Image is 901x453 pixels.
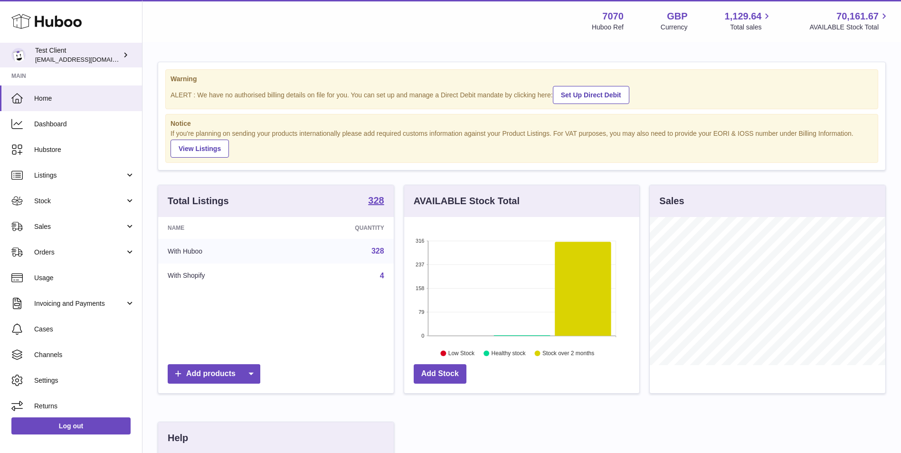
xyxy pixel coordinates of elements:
span: AVAILABLE Stock Total [809,23,890,32]
text: Healthy stock [491,350,526,357]
h3: AVAILABLE Stock Total [414,195,520,208]
th: Name [158,217,285,239]
strong: 328 [368,196,384,205]
text: 158 [416,285,424,291]
td: With Shopify [158,264,285,288]
span: Channels [34,350,135,359]
a: 1,129.64 Total sales [725,10,773,32]
div: If you're planning on sending your products internationally please add required customs informati... [171,129,873,158]
strong: 7070 [602,10,624,23]
div: ALERT : We have no authorised billing details on file for you. You can set up and manage a Direct... [171,85,873,104]
span: Stock [34,197,125,206]
a: Add products [168,364,260,384]
div: Test Client [35,46,121,64]
h3: Sales [659,195,684,208]
a: Log out [11,417,131,434]
div: Currency [661,23,688,32]
span: Usage [34,274,135,283]
a: 328 [368,196,384,207]
span: Settings [34,376,135,385]
span: Total sales [730,23,772,32]
span: 70,161.67 [836,10,879,23]
strong: GBP [667,10,687,23]
h3: Total Listings [168,195,229,208]
span: Dashboard [34,120,135,129]
img: internalAdmin-7070@internal.huboo.com [11,48,26,62]
span: Invoicing and Payments [34,299,125,308]
span: [EMAIL_ADDRESS][DOMAIN_NAME] [35,56,140,63]
span: Orders [34,248,125,257]
a: Set Up Direct Debit [553,86,629,104]
div: Huboo Ref [592,23,624,32]
strong: Warning [171,75,873,84]
span: Cases [34,325,135,334]
text: 237 [416,262,424,267]
a: Add Stock [414,364,466,384]
text: 316 [416,238,424,244]
a: View Listings [171,140,229,158]
text: Stock over 2 months [542,350,594,357]
span: Hubstore [34,145,135,154]
th: Quantity [285,217,393,239]
a: 70,161.67 AVAILABLE Stock Total [809,10,890,32]
strong: Notice [171,119,873,128]
span: Sales [34,222,125,231]
span: Home [34,94,135,103]
span: Listings [34,171,125,180]
span: 1,129.64 [725,10,762,23]
text: 79 [418,309,424,315]
h3: Help [168,432,188,444]
td: With Huboo [158,239,285,264]
span: Returns [34,402,135,411]
text: Low Stock [448,350,475,357]
a: 328 [371,247,384,255]
text: 0 [421,333,424,339]
a: 4 [380,272,384,280]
